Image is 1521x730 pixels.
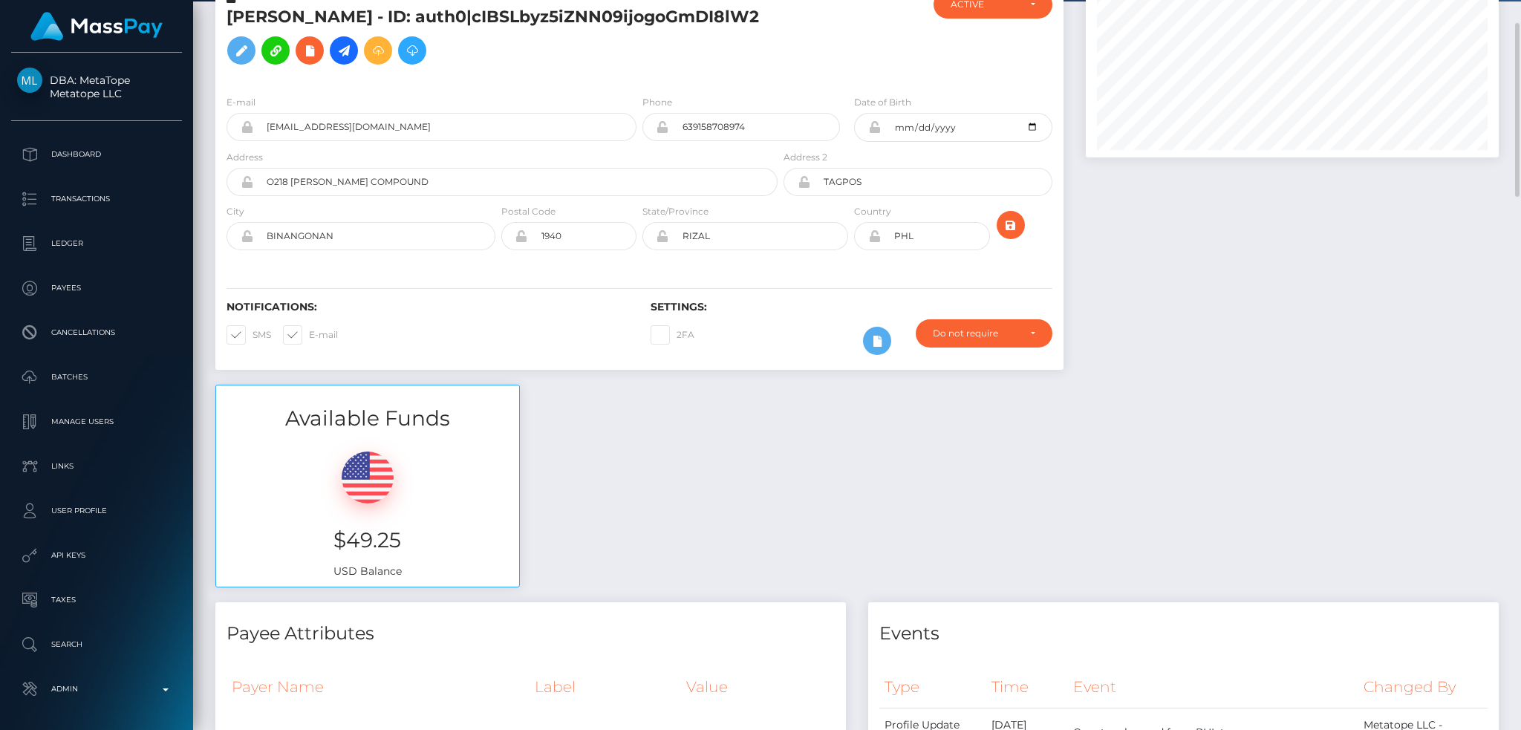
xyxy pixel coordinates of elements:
h6: Settings: [651,301,1052,313]
a: Manage Users [11,403,182,440]
label: Address 2 [784,151,827,164]
a: Batches [11,359,182,396]
label: Date of Birth [854,96,911,109]
a: Ledger [11,225,182,262]
p: Search [17,633,176,656]
a: Admin [11,671,182,708]
a: Links [11,448,182,485]
label: State/Province [642,205,709,218]
p: Batches [17,366,176,388]
th: Label [530,667,681,707]
button: Do not require [916,319,1052,348]
a: Transactions [11,180,182,218]
label: E-mail [227,96,255,109]
p: Transactions [17,188,176,210]
label: 2FA [651,325,694,345]
a: API Keys [11,537,182,574]
th: Changed By [1358,667,1488,708]
div: Do not require [933,327,1018,339]
p: Admin [17,678,176,700]
th: Value [681,667,835,707]
label: E-mail [283,325,338,345]
h3: Available Funds [216,404,519,433]
label: Phone [642,96,672,109]
th: Event [1068,667,1358,708]
p: Manage Users [17,411,176,433]
p: Links [17,455,176,478]
img: USD.png [342,452,394,503]
label: Address [227,151,263,164]
a: Payees [11,270,182,307]
a: Dashboard [11,136,182,173]
th: Time [986,667,1068,708]
img: Metatope LLC [17,68,42,93]
h5: [PERSON_NAME] - ID: auth0|cIBSLbyz5iZNN09ijogoGmDI8lW2 [227,6,769,72]
label: Country [854,205,891,218]
label: City [227,205,244,218]
a: Search [11,626,182,663]
p: Ledger [17,232,176,255]
p: Payees [17,277,176,299]
span: DBA: MetaTope Metatope LLC [11,74,182,100]
h6: Notifications: [227,301,628,313]
label: Postal Code [501,205,556,218]
a: Cancellations [11,314,182,351]
img: MassPay Logo [30,12,163,41]
a: Initiate Payout [330,36,358,65]
th: Type [879,667,986,708]
h4: Payee Attributes [227,621,835,647]
h4: Events [879,621,1488,647]
a: Taxes [11,581,182,619]
p: User Profile [17,500,176,522]
p: Cancellations [17,322,176,344]
label: SMS [227,325,271,345]
a: User Profile [11,492,182,529]
p: API Keys [17,544,176,567]
p: Taxes [17,589,176,611]
p: Dashboard [17,143,176,166]
th: Payer Name [227,667,530,707]
h3: $49.25 [227,526,508,555]
div: USD Balance [216,433,519,587]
